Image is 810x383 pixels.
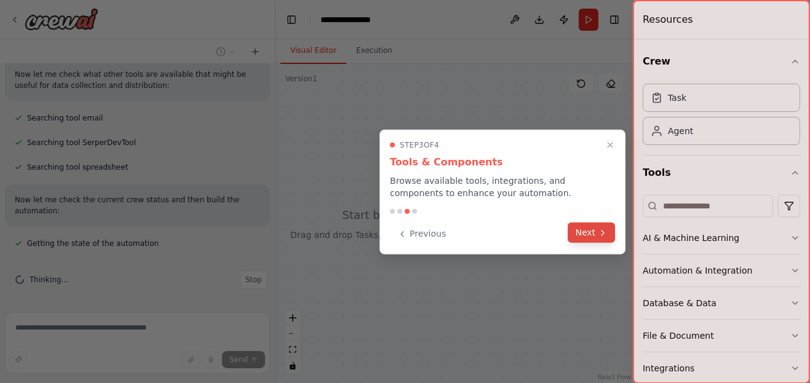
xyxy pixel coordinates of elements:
h3: Tools & Components [390,155,615,170]
span: Step 3 of 4 [400,140,439,150]
button: Close walkthrough [603,138,617,152]
p: Browse available tools, integrations, and components to enhance your automation. [390,175,615,199]
button: Hide left sidebar [283,11,300,28]
button: Next [568,223,616,243]
button: Previous [390,224,453,244]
